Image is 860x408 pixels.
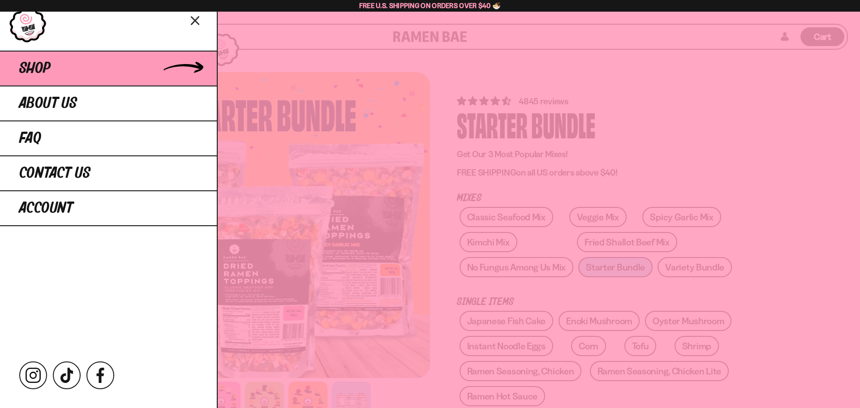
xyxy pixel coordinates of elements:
span: Account [19,200,73,216]
span: Contact Us [19,165,90,181]
button: Close menu [188,12,203,28]
span: About Us [19,95,77,112]
span: Shop [19,60,51,77]
span: FAQ [19,130,41,146]
span: Free U.S. Shipping on Orders over $40 🍜 [359,1,501,10]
